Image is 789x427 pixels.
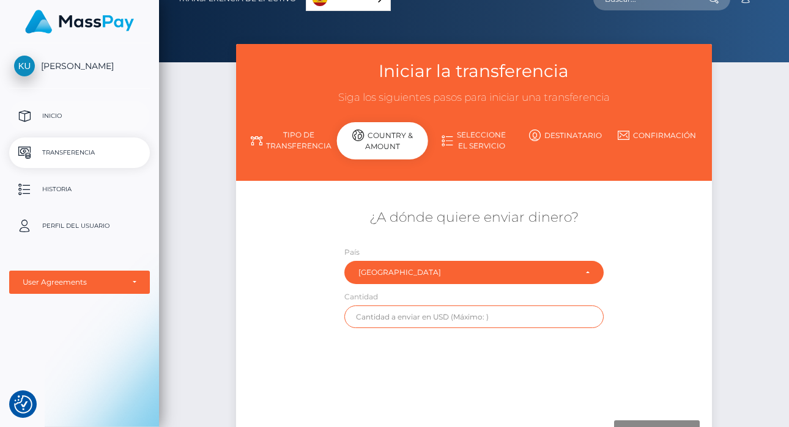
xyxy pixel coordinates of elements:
img: Revisit consent button [14,395,32,414]
div: User Agreements [23,277,123,287]
div: Country & Amount [336,122,428,159]
button: Consent Preferences [14,395,32,414]
input: Cantidad a enviar en USD (Máximo: ) [344,305,604,328]
h3: Siga los siguientes pasos para iniciar una transferencia [245,90,703,105]
p: Inicio [14,107,145,125]
div: [GEOGRAPHIC_DATA] [358,268,576,277]
button: User Agreements [9,271,150,294]
p: Historia [14,180,145,199]
a: Tipo de transferencia [245,125,337,156]
button: Mexico [344,261,604,284]
p: Perfil del usuario [14,217,145,235]
span: [PERSON_NAME] [9,60,150,71]
a: Seleccione el servicio [428,125,520,156]
label: País [344,247,360,258]
h5: ¿A dónde quiere enviar dinero? [245,208,703,227]
a: Historia [9,174,150,205]
a: Perfil del usuario [9,211,150,241]
p: Transferencia [14,144,145,162]
label: Cantidad [344,291,378,302]
a: Destinatario [520,125,612,146]
img: MassPay [25,10,134,34]
a: Transferencia [9,137,150,168]
a: Inicio [9,101,150,131]
a: Confirmación [611,125,703,146]
h3: Iniciar la transferencia [245,59,703,83]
